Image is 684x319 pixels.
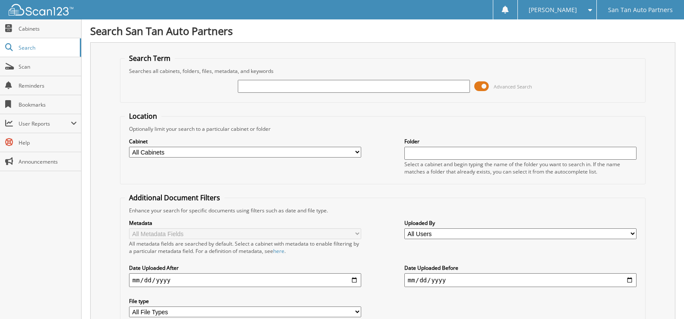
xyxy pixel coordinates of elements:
a: here [273,247,284,255]
span: [PERSON_NAME] [529,7,577,13]
label: Date Uploaded Before [404,264,637,272]
span: Bookmarks [19,101,77,108]
div: Enhance your search for specific documents using filters such as date and file type. [125,207,641,214]
label: Cabinet [129,138,361,145]
label: Folder [404,138,637,145]
h1: Search San Tan Auto Partners [90,24,675,38]
span: Advanced Search [494,83,532,90]
span: Reminders [19,82,77,89]
span: Search [19,44,76,51]
span: Cabinets [19,25,77,32]
legend: Search Term [125,54,175,63]
span: User Reports [19,120,71,127]
div: Select a cabinet and begin typing the name of the folder you want to search in. If the name match... [404,161,637,175]
span: Announcements [19,158,77,165]
div: Searches all cabinets, folders, files, metadata, and keywords [125,67,641,75]
legend: Additional Document Filters [125,193,224,202]
div: All metadata fields are searched by default. Select a cabinet with metadata to enable filtering b... [129,240,361,255]
span: San Tan Auto Partners [608,7,673,13]
span: Scan [19,63,77,70]
input: end [404,273,637,287]
label: Date Uploaded After [129,264,361,272]
img: scan123-logo-white.svg [9,4,73,16]
label: Metadata [129,219,361,227]
legend: Location [125,111,161,121]
input: start [129,273,361,287]
label: File type [129,297,361,305]
div: Optionally limit your search to a particular cabinet or folder [125,125,641,133]
label: Uploaded By [404,219,637,227]
span: Help [19,139,77,146]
